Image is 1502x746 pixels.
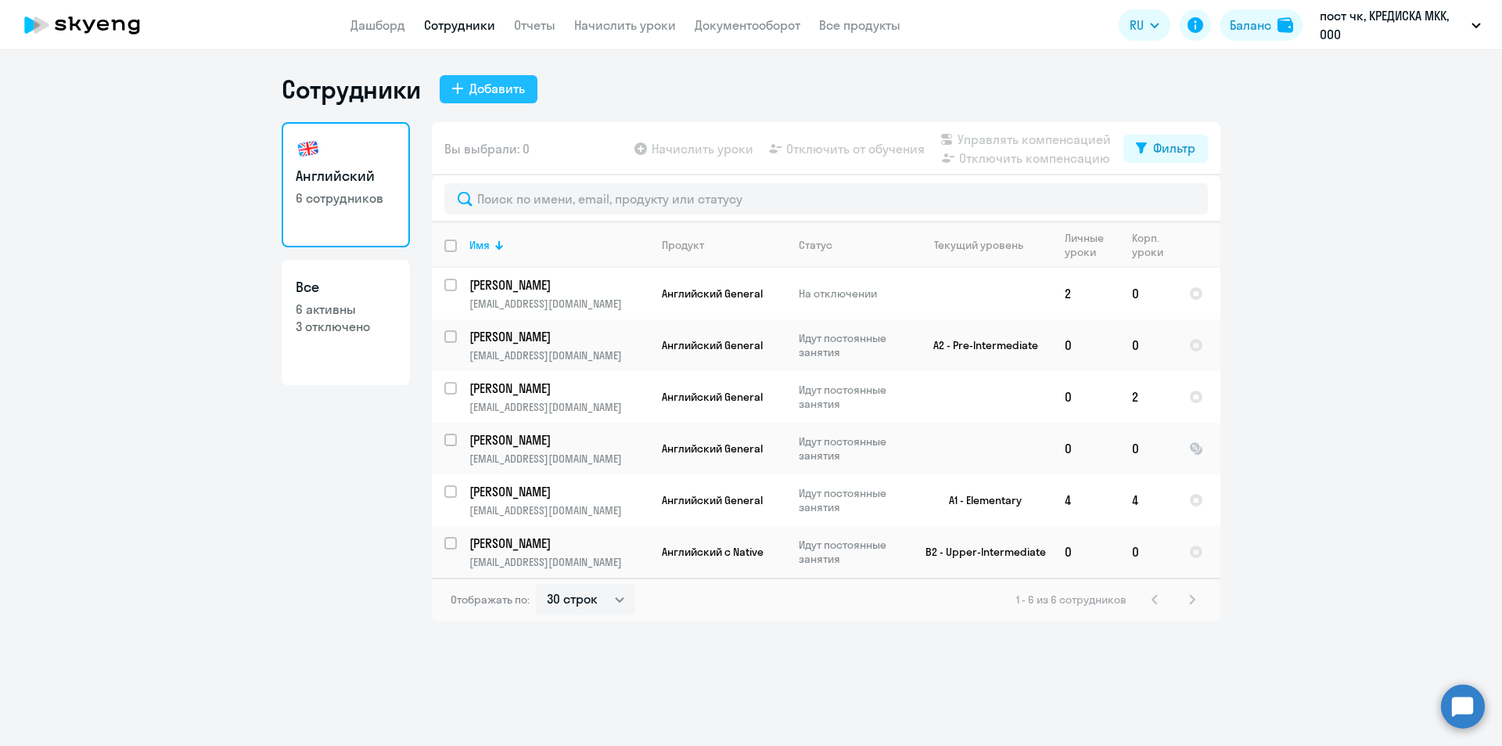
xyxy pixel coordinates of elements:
div: Статус [799,238,906,252]
a: [PERSON_NAME] [469,535,649,552]
p: 6 активны [296,301,396,318]
p: [EMAIL_ADDRESS][DOMAIN_NAME] [469,555,649,569]
input: Поиск по имени, email, продукту или статусу [444,183,1208,214]
a: [PERSON_NAME] [469,276,649,294]
td: A1 - Elementary [907,474,1052,526]
img: english [296,136,321,161]
p: [EMAIL_ADDRESS][DOMAIN_NAME] [469,452,649,466]
td: A2 - Pre-Intermediate [907,319,1052,371]
p: Идут постоянные занятия [799,331,906,359]
a: [PERSON_NAME] [469,380,649,397]
h3: Все [296,277,396,297]
td: 0 [1052,319,1119,371]
div: Статус [799,238,832,252]
h1: Сотрудники [282,74,421,105]
h3: Английский [296,166,396,186]
p: [PERSON_NAME] [469,276,646,294]
a: Отчеты [514,17,555,33]
td: 0 [1052,526,1119,578]
p: Идут постоянные занятия [799,434,906,463]
button: Балансbalance [1220,9,1303,41]
a: Все продукты [819,17,900,33]
p: [EMAIL_ADDRESS][DOMAIN_NAME] [469,503,649,517]
button: RU [1119,9,1170,41]
p: [PERSON_NAME] [469,431,646,449]
div: Текущий уровень [934,238,1023,252]
a: Все6 активны3 отключено [282,260,410,385]
span: Английский General [662,493,763,507]
p: [EMAIL_ADDRESS][DOMAIN_NAME] [469,297,649,311]
p: Идут постоянные занятия [799,538,906,566]
span: Английский General [662,390,763,404]
p: Идут постоянные занятия [799,486,906,514]
td: 2 [1052,268,1119,319]
a: Сотрудники [424,17,495,33]
p: [EMAIL_ADDRESS][DOMAIN_NAME] [469,400,649,414]
td: 0 [1119,319,1177,371]
a: [PERSON_NAME] [469,328,649,345]
p: пост чк, КРЕДИСКА МКК, ООО [1320,6,1465,44]
span: Английский General [662,441,763,456]
p: 3 отключено [296,318,396,335]
div: Продукт [662,238,785,252]
span: Отображать по: [451,593,530,607]
p: Идут постоянные занятия [799,383,906,411]
div: Личные уроки [1065,231,1119,259]
a: [PERSON_NAME] [469,483,649,500]
div: Текущий уровень [919,238,1051,252]
a: Документооборот [695,17,800,33]
a: Начислить уроки [574,17,676,33]
a: Дашборд [350,17,405,33]
p: [PERSON_NAME] [469,483,646,500]
span: Английский General [662,338,763,352]
div: Корп. уроки [1132,231,1176,259]
p: 6 сотрудников [296,189,396,207]
a: Английский6 сотрудников [282,122,410,247]
td: 0 [1119,268,1177,319]
td: 0 [1052,371,1119,423]
div: Добавить [469,79,525,98]
div: Имя [469,238,649,252]
button: пост чк, КРЕДИСКА МКК, ООО [1312,6,1489,44]
div: Продукт [662,238,704,252]
span: Английский General [662,287,763,301]
p: [PERSON_NAME] [469,535,646,552]
div: Личные уроки [1065,231,1105,259]
span: Английский с Native [662,545,764,559]
button: Фильтр [1123,135,1208,163]
div: Имя [469,238,490,252]
span: Вы выбрали: 0 [444,139,530,158]
div: Корп. уроки [1132,231,1163,259]
td: 0 [1119,526,1177,578]
p: [PERSON_NAME] [469,328,646,345]
div: Баланс [1230,16,1271,34]
a: [PERSON_NAME] [469,431,649,449]
span: 1 - 6 из 6 сотрудников [1016,593,1126,607]
td: 4 [1052,474,1119,526]
td: 0 [1119,423,1177,474]
td: 2 [1119,371,1177,423]
td: 0 [1052,423,1119,474]
img: balance [1277,17,1293,33]
p: [EMAIL_ADDRESS][DOMAIN_NAME] [469,348,649,362]
td: 4 [1119,474,1177,526]
p: На отключении [799,287,906,301]
td: B2 - Upper-Intermediate [907,526,1052,578]
span: RU [1130,16,1144,34]
div: Фильтр [1153,139,1195,157]
button: Добавить [440,75,537,103]
p: [PERSON_NAME] [469,380,646,397]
